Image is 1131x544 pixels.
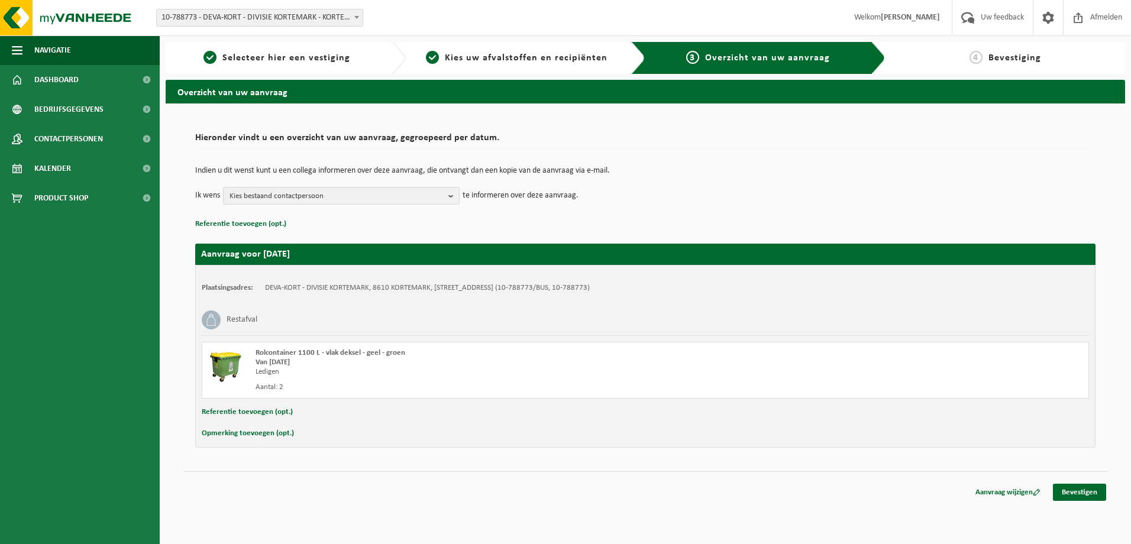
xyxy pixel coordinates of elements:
span: Navigatie [34,35,71,65]
span: Kies uw afvalstoffen en recipiënten [445,53,607,63]
span: 1 [203,51,216,64]
p: te informeren over deze aanvraag. [463,187,579,205]
strong: Aanvraag voor [DATE] [201,250,290,259]
h2: Hieronder vindt u een overzicht van uw aanvraag, gegroepeerd per datum. [195,133,1096,149]
span: Contactpersonen [34,124,103,154]
a: 1Selecteer hier een vestiging [172,51,382,65]
td: DEVA-KORT - DIVISIE KORTEMARK, 8610 KORTEMARK, [STREET_ADDRESS] (10-788773/BUS, 10-788773) [265,283,590,293]
span: Overzicht van uw aanvraag [705,53,830,63]
img: WB-1100-HPE-GN-50.png [208,348,244,384]
span: 10-788773 - DEVA-KORT - DIVISIE KORTEMARK - KORTEMARK [156,9,363,27]
button: Referentie toevoegen (opt.) [195,216,286,232]
p: Ik wens [195,187,220,205]
button: Referentie toevoegen (opt.) [202,404,293,420]
span: Rolcontainer 1100 L - vlak deksel - geel - groen [256,349,405,357]
div: Aantal: 2 [256,383,693,392]
span: 2 [426,51,439,64]
span: Kalender [34,154,71,183]
strong: Van [DATE] [256,358,290,366]
a: Bevestigen [1053,484,1106,501]
strong: Plaatsingsadres: [202,284,253,292]
span: 4 [970,51,983,64]
h3: Restafval [227,310,257,329]
strong: [PERSON_NAME] [881,13,940,22]
a: 2Kies uw afvalstoffen en recipiënten [412,51,622,65]
span: Dashboard [34,65,79,95]
button: Opmerking toevoegen (opt.) [202,426,294,441]
a: Aanvraag wijzigen [967,484,1049,501]
div: Ledigen [256,367,693,377]
span: Bevestiging [988,53,1041,63]
span: 3 [686,51,699,64]
span: Kies bestaand contactpersoon [230,187,444,205]
span: Selecteer hier een vestiging [222,53,350,63]
h2: Overzicht van uw aanvraag [166,80,1125,103]
span: Product Shop [34,183,88,213]
p: Indien u dit wenst kunt u een collega informeren over deze aanvraag, die ontvangt dan een kopie v... [195,167,1096,175]
span: 10-788773 - DEVA-KORT - DIVISIE KORTEMARK - KORTEMARK [157,9,363,26]
span: Bedrijfsgegevens [34,95,104,124]
button: Kies bestaand contactpersoon [223,187,460,205]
